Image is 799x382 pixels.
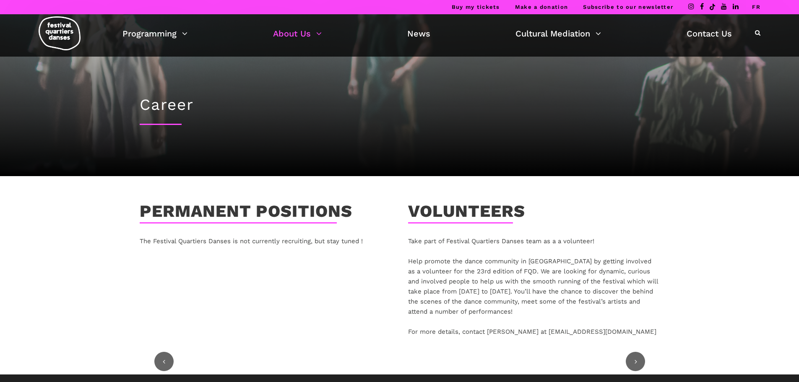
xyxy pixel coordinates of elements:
a: Subscribe to our newsletter [583,4,673,10]
h3: Volunteers [408,201,525,222]
h1: Career [140,96,660,114]
div: Take part of Festival Quartiers Danses team as a a volunteer! [408,236,660,246]
h3: Permanent positions [140,201,352,222]
a: Contact Us [687,26,732,41]
a: Make a donation [515,4,568,10]
img: logo-fqd-med [39,16,81,50]
a: News [407,26,430,41]
a: About Us [273,26,322,41]
a: Buy my tickets [452,4,500,10]
p: The Festival Quartiers Danses is not currently recruiting, but stay tuned ! [140,236,391,246]
div: Help promote the dance community in [GEOGRAPHIC_DATA] by getting involved as a volunteer for the ... [408,256,660,317]
div: For more details, contact [PERSON_NAME] at [EMAIL_ADDRESS][DOMAIN_NAME] [408,327,660,337]
a: Programming [122,26,187,41]
a: Cultural Mediation [515,26,601,41]
a: FR [752,4,760,10]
